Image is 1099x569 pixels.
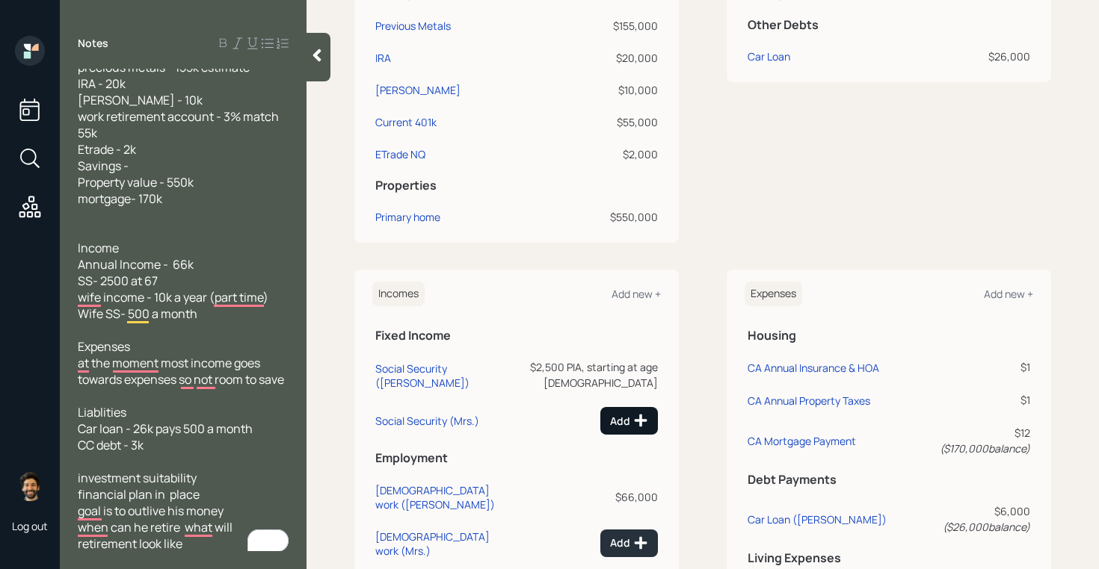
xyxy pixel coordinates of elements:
[375,18,451,34] div: Previous Metals
[557,146,658,162] div: $2,000
[610,413,648,428] div: Add
[923,503,1030,535] div: $6,000
[78,404,253,453] span: Liablities Car loan - 26k pays 500 a month CC debt - 3k
[375,529,513,558] div: [DEMOGRAPHIC_DATA] work (Mrs.)
[943,520,1030,534] i: ( $26,000 balance)
[940,441,1030,455] i: ( $170,000 balance)
[748,512,887,526] div: Car Loan ([PERSON_NAME])
[375,50,391,66] div: IRA
[375,329,658,343] h5: Fixed Income
[78,470,235,552] span: investment suitability financial plan in place goal is to outlive his money when can he retire wh...
[375,483,513,512] div: [DEMOGRAPHIC_DATA] work ([PERSON_NAME])
[745,282,802,306] h6: Expenses
[375,451,658,465] h5: Employment
[519,489,658,505] div: $66,000
[78,36,108,51] label: Notes
[375,209,440,225] div: Primary home
[984,287,1033,301] div: Add new +
[15,471,45,501] img: eric-schwartz-headshot.png
[600,407,658,435] button: Add
[375,414,479,428] div: Social Security (Mrs.)
[12,519,48,533] div: Log out
[557,209,658,225] div: $550,000
[748,394,870,408] div: CA Annual Property Taxes
[748,361,879,375] div: CA Annual Insurance & HOA
[375,82,461,98] div: [PERSON_NAME]
[916,49,1030,64] div: $26,000
[375,114,437,130] div: Current 401k
[375,178,658,193] h5: Properties
[610,535,648,550] div: Add
[748,473,1030,487] h5: Debt Payments
[748,49,790,64] div: Car Loan
[557,18,658,34] div: $155,000
[557,114,658,130] div: $55,000
[923,425,1030,456] div: $12
[748,551,1030,565] h5: Living Expenses
[923,359,1030,375] div: $1
[923,392,1030,408] div: $1
[78,240,268,322] span: Income Annual Income - 66k SS- 2500 at 67 wife income - 10k a year (part time) Wife SS- 500 a month
[612,287,661,301] div: Add new +
[557,82,658,98] div: $10,000
[748,329,1030,343] h5: Housing
[375,146,425,162] div: ETrade NQ
[519,359,658,391] div: $2,500 PIA, starting at age [DEMOGRAPHIC_DATA]
[748,18,1030,32] h5: Other Debts
[78,338,284,388] span: Expenses at the moment most income goes towards expenses so not room to save
[748,434,856,448] div: CA Mortgage Payment
[600,529,658,557] button: Add
[375,361,513,390] div: Social Security ([PERSON_NAME])
[78,10,281,207] span: Assets Annuity - 155k out of surrender in march precious metals - 155k estimate IRA - 20k [PERSON...
[372,282,425,306] h6: Incomes
[557,50,658,66] div: $20,000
